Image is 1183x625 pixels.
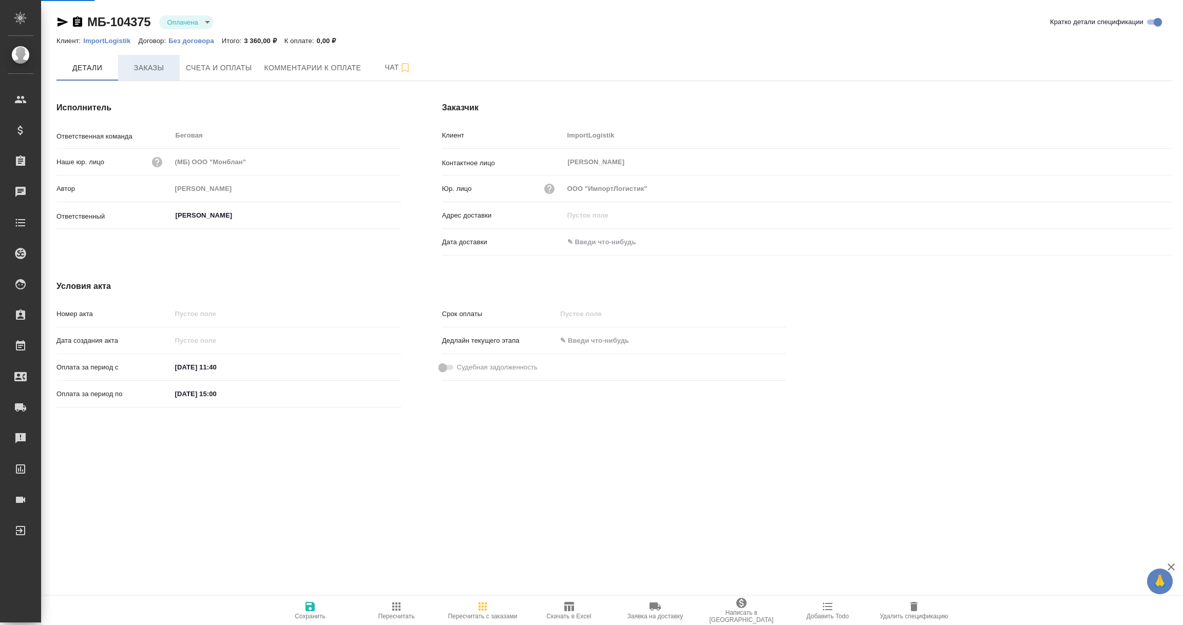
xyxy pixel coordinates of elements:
[222,37,244,45] p: Итого:
[56,389,171,399] p: Оплата за период по
[56,184,171,194] p: Автор
[442,309,557,319] p: Срок оплаты
[71,16,84,28] button: Скопировать ссылку
[171,154,401,169] input: Пустое поле
[442,336,557,346] p: Дедлайн текущего этапа
[171,306,401,321] input: Пустое поле
[124,62,174,74] span: Заказы
[83,37,138,45] p: ImportLogistik
[442,237,564,247] p: Дата доставки
[164,18,201,27] button: Оплачена
[244,37,284,45] p: 3 360,00 ₽
[56,102,401,114] h4: Исполнитель
[373,61,423,74] span: Чат
[1147,569,1173,594] button: 🙏
[442,130,564,141] p: Клиент
[1151,571,1169,592] span: 🙏
[56,157,104,167] p: Наше юр. лицо
[56,309,171,319] p: Номер акта
[564,208,1172,223] input: Пустое поле
[56,37,83,45] p: Клиент:
[171,360,261,375] input: ✎ Введи что-нибудь
[56,211,171,222] p: Ответственный
[171,333,261,348] input: Пустое поле
[56,362,171,373] p: Оплата за период с
[395,214,397,217] button: Open
[56,336,171,346] p: Дата создания акта
[83,36,138,45] a: ImportLogistik
[557,333,646,348] input: ✎ Введи что-нибудь
[317,37,344,45] p: 0,00 ₽
[564,128,1172,143] input: Пустое поле
[457,362,538,373] span: Судебная задолженность
[168,36,222,45] a: Без договора
[284,37,317,45] p: К оплате:
[171,181,401,196] input: Пустое поле
[564,181,1172,196] input: Пустое поле
[442,102,1172,114] h4: Заказчик
[171,386,261,401] input: ✎ Введи что-нибудь
[1050,17,1143,27] span: Кратко детали спецификации
[56,280,786,292] h4: Условия акта
[63,62,112,74] span: Детали
[399,62,411,74] svg: Подписаться
[159,15,214,29] div: Оплачена
[56,131,171,142] p: Ответственная команда
[168,37,222,45] p: Без договора
[564,235,654,249] input: ✎ Введи что-нибудь
[87,15,151,29] a: МБ-104375
[557,306,646,321] input: Пустое поле
[442,184,472,194] p: Юр. лицо
[264,62,361,74] span: Комментарии к оплате
[442,158,564,168] p: Контактное лицо
[56,16,69,28] button: Скопировать ссылку для ЯМессенджера
[186,62,252,74] span: Счета и оплаты
[138,37,168,45] p: Договор:
[442,210,564,221] p: Адрес доставки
